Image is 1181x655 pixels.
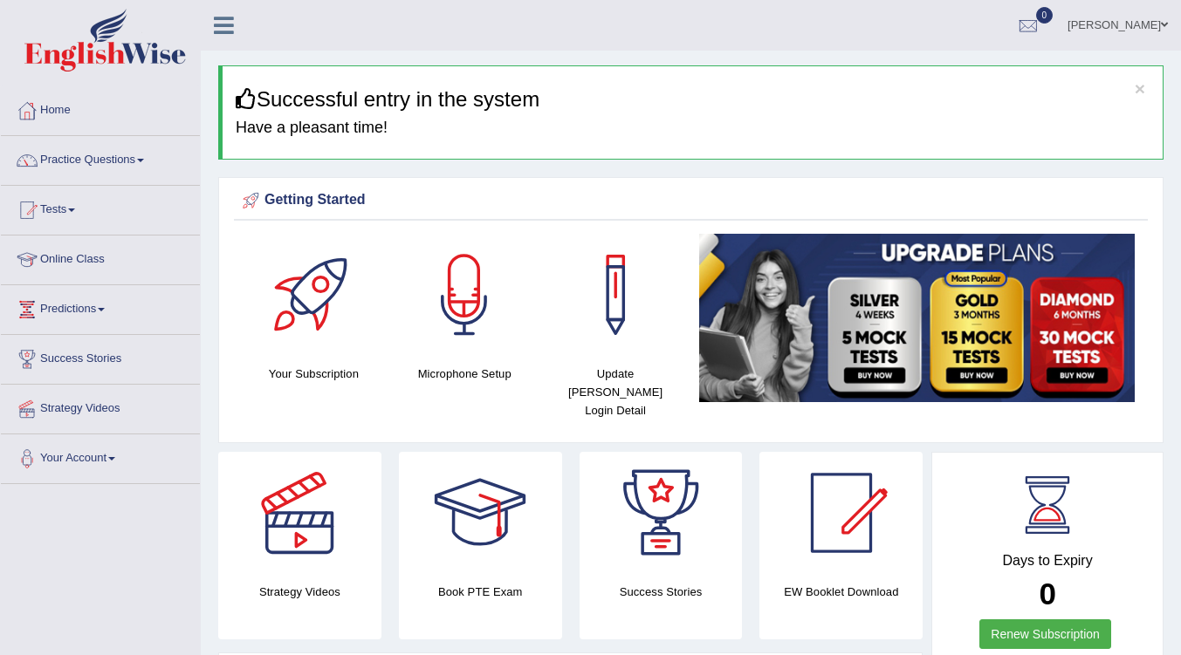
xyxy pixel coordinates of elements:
h4: Have a pleasant time! [236,119,1150,137]
img: small5.jpg [699,234,1135,402]
h4: Your Subscription [247,365,381,383]
h4: Strategy Videos [218,583,381,601]
h4: Book PTE Exam [399,583,562,601]
h4: Update [PERSON_NAME] Login Detail [549,365,683,420]
a: Your Account [1,434,200,478]
a: Strategy Videos [1,385,200,428]
h4: Success Stories [580,583,743,601]
a: Predictions [1,285,200,329]
a: Success Stories [1,335,200,379]
a: Renew Subscription [979,619,1111,649]
a: Practice Questions [1,136,200,180]
a: Online Class [1,235,200,279]
button: × [1135,79,1145,98]
h4: EW Booklet Download [759,583,923,601]
a: Tests [1,186,200,229]
span: 0 [1036,7,1054,24]
a: Home [1,86,200,130]
h3: Successful entry in the system [236,88,1150,111]
b: 0 [1039,577,1055,611]
h4: Microphone Setup [398,365,532,383]
div: Getting Started [238,188,1143,214]
h4: Days to Expiry [951,553,1143,569]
